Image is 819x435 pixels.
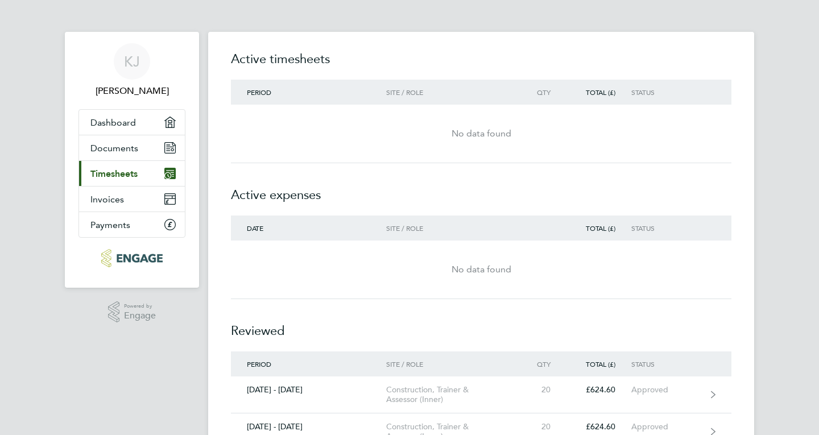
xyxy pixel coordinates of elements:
span: Powered by [124,301,156,311]
span: Timesheets [90,168,138,179]
div: No data found [231,127,731,140]
span: KJ [124,54,140,69]
div: Status [631,224,701,232]
div: Qty [516,88,566,96]
span: Invoices [90,194,124,205]
h2: Reviewed [231,299,731,351]
span: Karl Jans [78,84,185,98]
div: Site / Role [386,224,516,232]
a: Documents [79,135,185,160]
a: Go to home page [78,249,185,267]
span: Documents [90,143,138,154]
div: Total (£) [566,88,631,96]
div: 20 [516,385,566,395]
nav: Main navigation [65,32,199,288]
div: Total (£) [566,360,631,368]
span: Dashboard [90,117,136,128]
span: Period [247,359,271,368]
a: Invoices [79,187,185,212]
div: Approved [631,385,701,395]
a: [DATE] - [DATE]Construction, Trainer & Assessor (Inner)20£624.60Approved [231,376,731,413]
span: Period [247,88,271,97]
div: Site / Role [386,88,516,96]
span: Engage [124,311,156,321]
div: [DATE] - [DATE] [231,385,386,395]
a: KJ[PERSON_NAME] [78,43,185,98]
div: Date [231,224,386,232]
div: Total (£) [566,224,631,232]
div: Status [631,360,701,368]
a: Powered byEngage [108,301,156,323]
div: £624.60 [566,385,631,395]
h2: Active timesheets [231,50,731,80]
div: Construction, Trainer & Assessor (Inner) [386,385,516,404]
div: Qty [516,360,566,368]
span: Payments [90,219,130,230]
div: No data found [231,263,731,276]
div: 20 [516,422,566,432]
img: morganhunt-logo-retina.png [101,249,162,267]
div: [DATE] - [DATE] [231,422,386,432]
a: Timesheets [79,161,185,186]
h2: Active expenses [231,163,731,216]
div: Status [631,88,701,96]
div: £624.60 [566,422,631,432]
a: Dashboard [79,110,185,135]
div: Site / Role [386,360,516,368]
div: Approved [631,422,701,432]
a: Payments [79,212,185,237]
